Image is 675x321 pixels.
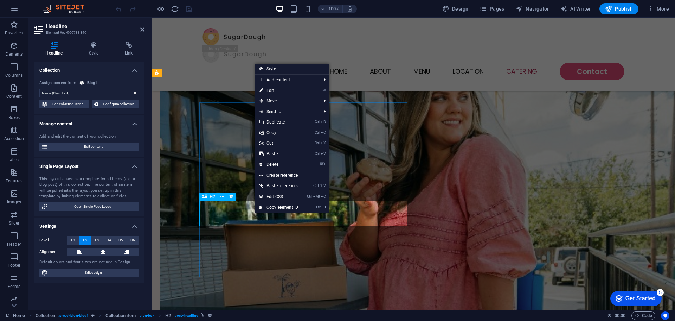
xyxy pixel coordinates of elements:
span: Click to select. Double-click to edit [165,311,171,320]
a: ⌦Delete [255,159,303,170]
span: Publish [605,5,633,12]
button: H1 [67,236,79,245]
button: reload [171,5,179,13]
button: H3 [91,236,103,245]
div: This layout is used as a template for all items (e.g. a blog post) of this collection. The conten... [39,176,139,200]
img: Editor Logo [40,5,93,13]
span: H1 [71,236,76,245]
i: Alt [313,194,320,199]
h4: Headline [34,42,77,56]
button: More [644,3,672,14]
span: . preset-blog-blog1 [58,311,89,320]
h6: Session time [607,311,626,320]
a: CtrlDDuplicate [255,117,303,127]
i: Ctrl [315,141,320,145]
button: Configure collection [92,100,139,108]
button: Design [439,3,471,14]
span: Edit design [50,269,137,277]
i: Ctrl [315,151,320,156]
span: H3 [95,236,99,245]
i: X [321,141,326,145]
span: Code [635,311,652,320]
i: Ctrl [315,120,320,124]
i: D [321,120,326,124]
span: Move [255,96,319,106]
a: Send to [255,106,319,117]
span: H6 [130,236,135,245]
button: Open Single Page Layout [39,202,139,211]
h4: Single Page Layout [34,158,144,171]
h4: Collection [34,62,144,75]
button: Usercentrics [661,311,669,320]
i: This element is a customizable preset [91,314,95,317]
div: Default colors and font sizes are defined in Design. [39,259,139,265]
a: Style [255,64,329,74]
h4: Style [77,42,113,56]
div: Blog1 [87,80,97,86]
button: Navigator [513,3,552,14]
span: Click to select. Double-click to edit [36,311,56,320]
p: Accordion [4,136,24,141]
span: Edit collection listing [50,100,86,108]
h2: Headline [46,23,144,30]
button: H2 [79,236,91,245]
span: H4 [107,236,111,245]
button: Publish [599,3,638,14]
i: This element is bound to a collection [208,313,212,318]
i: ⌦ [320,162,326,166]
button: H5 [115,236,127,245]
label: Level [39,236,67,245]
span: Design [442,5,469,12]
i: V [323,183,326,188]
span: Add content [255,75,319,85]
a: CtrlXCut [255,138,303,149]
i: ⇧ [320,183,323,188]
button: H4 [103,236,115,245]
p: Columns [5,73,23,78]
span: Click to select. Double-click to edit [105,311,135,320]
p: Favorites [5,30,23,36]
span: . post--headline [174,311,198,320]
div: Assign content from [39,80,76,86]
a: ⏎Edit [255,85,303,96]
span: H2 [83,236,88,245]
a: CtrlCCopy [255,127,303,138]
a: Ctrl⇧VPaste references [255,181,303,191]
i: C [321,130,326,135]
a: Create reference [255,170,329,181]
p: Content [6,94,22,99]
a: Click to cancel selection. Double-click to open Pages [6,311,25,320]
span: Navigator [516,5,549,12]
span: 00 00 [615,311,625,320]
i: I [322,205,326,209]
span: . blog-box [139,311,154,320]
button: Edit content [39,143,139,151]
i: This element is linked [201,314,205,317]
p: Footer [8,263,20,268]
p: Tables [8,157,20,163]
i: Reload page [171,5,179,13]
div: Get Started 5 items remaining, 0% complete [4,4,55,18]
button: Edit collection listing [39,100,89,108]
h6: 100% [328,5,340,13]
i: On resize automatically adjust zoom level to fit chosen device. [347,6,353,12]
button: 100% [318,5,343,13]
p: Forms [8,284,20,289]
p: Slider [9,220,20,226]
p: Images [7,199,21,205]
button: H6 [127,236,139,245]
h4: Manage content [34,115,144,128]
span: H2 [210,195,215,199]
span: H5 [118,236,123,245]
i: Ctrl [313,183,319,188]
button: Edit design [39,269,139,277]
div: Add and edit the content of your collection. [39,134,139,140]
button: Click here to leave preview mode and continue editing [156,5,165,13]
button: Code [631,311,655,320]
i: Ctrl [307,194,313,199]
h4: Settings [34,218,144,231]
i: Ctrl [316,205,322,209]
p: Header [7,241,21,247]
button: AI Writer [558,3,594,14]
span: : [619,313,621,318]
